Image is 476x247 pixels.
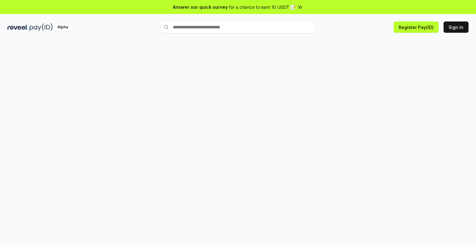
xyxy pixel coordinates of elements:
[54,23,71,31] div: Alpha
[394,21,439,33] button: Register Pay(ID)
[7,23,28,31] img: reveel_dark
[173,4,228,10] span: Answer our quick survey
[444,21,469,33] button: Sign In
[30,23,53,31] img: pay_id
[229,4,296,10] span: for a chance to earn 10 USDT 📝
